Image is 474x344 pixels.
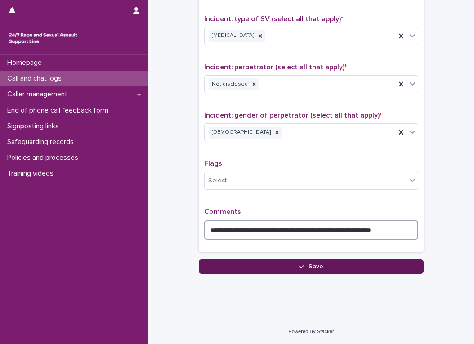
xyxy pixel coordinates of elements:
div: Not disclosed [209,78,249,91]
button: Save [199,259,424,274]
span: Incident: type of SV (select all that apply) [204,15,343,23]
div: [DEMOGRAPHIC_DATA] [209,127,272,139]
span: Incident: gender of perpetrator (select all that apply) [204,112,382,119]
p: Signposting links [4,122,66,131]
p: Policies and processes [4,154,85,162]
p: Homepage [4,59,49,67]
p: Call and chat logs [4,74,69,83]
a: Powered By Stacker [288,329,334,334]
img: rhQMoQhaT3yELyF149Cw [7,29,79,47]
span: Comments [204,208,241,215]
p: Safeguarding records [4,138,81,146]
span: Incident: perpetrator (select all that apply) [204,63,347,71]
p: Training videos [4,169,61,178]
p: Caller management [4,90,75,99]
div: [MEDICAL_DATA] [209,30,255,42]
span: Flags [204,160,222,167]
span: Save [309,263,323,270]
div: Select... [208,176,231,186]
p: End of phone call feedback form [4,106,116,115]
